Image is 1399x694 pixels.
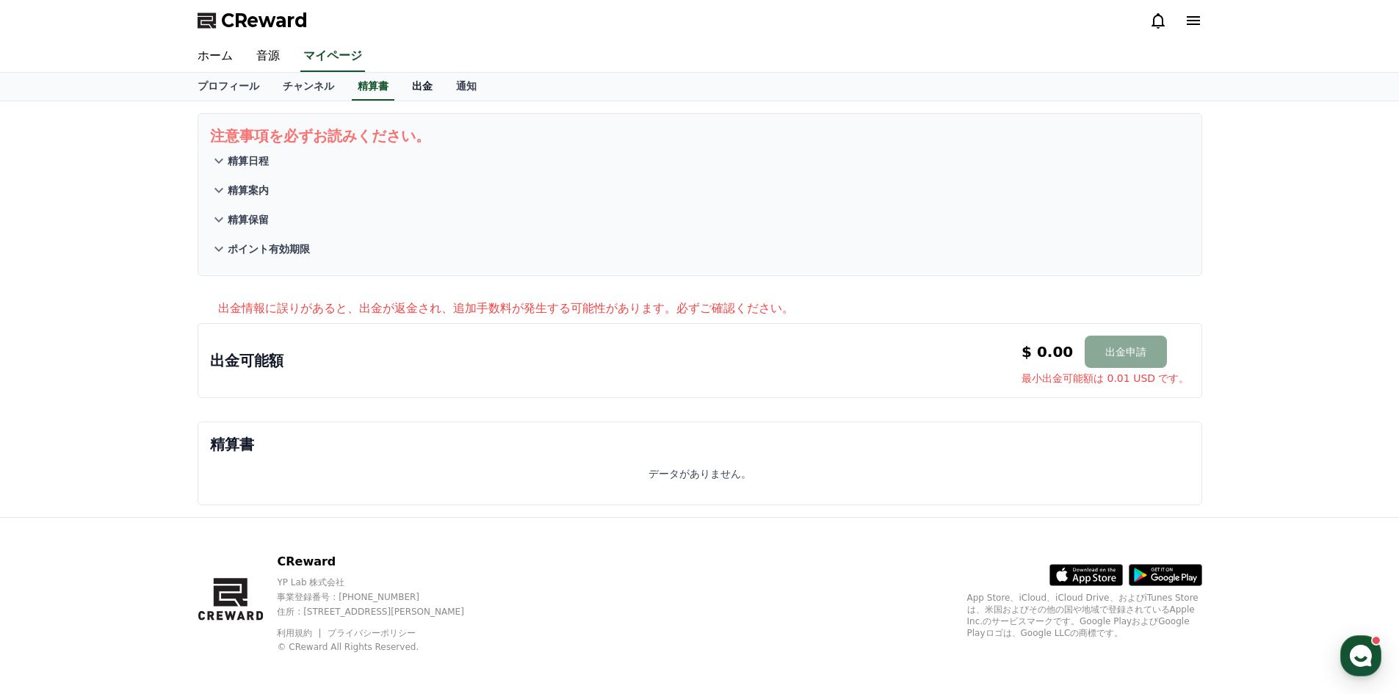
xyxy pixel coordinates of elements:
[277,576,489,588] p: YP Lab 株式会社
[210,126,1190,146] p: 注意事項を必ずお読みください。
[277,628,323,638] a: 利用規約
[277,553,489,571] p: CReward
[300,41,365,72] a: マイページ
[227,488,245,499] span: 設定
[4,466,97,502] a: ホーム
[228,153,269,168] p: 精算日程
[1022,341,1073,362] p: $ 0.00
[277,641,489,653] p: © CReward All Rights Reserved.
[37,488,64,499] span: ホーム
[97,466,189,502] a: チャット
[228,212,269,227] p: 精算保留
[126,488,161,500] span: チャット
[210,234,1190,264] button: ポイント有効期限
[210,146,1190,176] button: 精算日程
[271,73,346,101] a: チャンネル
[648,466,751,481] p: データがありません。
[400,73,444,101] a: 出金
[277,591,489,603] p: 事業登録番号 : [PHONE_NUMBER]
[967,592,1202,639] p: App Store、iCloud、iCloud Drive、およびiTunes Storeは、米国およびその他の国や地域で登録されているApple Inc.のサービスマークです。Google P...
[210,350,283,371] p: 出金可能額
[189,466,282,502] a: 設定
[210,434,1190,455] p: 精算書
[1085,336,1167,368] button: 出金申請
[186,73,271,101] a: プロフィール
[352,73,394,101] a: 精算書
[228,242,310,256] p: ポイント有効期限
[186,41,245,72] a: ホーム
[210,205,1190,234] button: 精算保留
[328,628,416,638] a: プライバシーポリシー
[210,176,1190,205] button: 精算案内
[218,300,1202,317] p: 出金情報に誤りがあると、出金が返金され、追加手数料が発生する可能性があります。必ずご確認ください。
[1022,371,1189,386] span: 最小出金可能額は 0.01 USD です。
[444,73,488,101] a: 通知
[277,606,489,618] p: 住所 : [STREET_ADDRESS][PERSON_NAME]
[228,183,269,198] p: 精算案内
[198,9,308,32] a: CReward
[221,9,308,32] span: CReward
[245,41,292,72] a: 音源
